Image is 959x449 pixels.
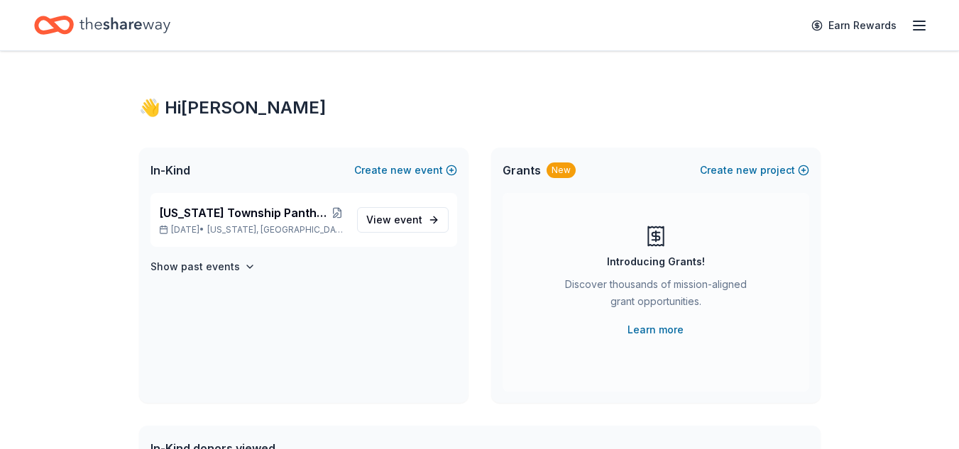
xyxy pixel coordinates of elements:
button: Createnewproject [700,162,809,179]
div: Introducing Grants! [607,253,705,270]
span: Grants [503,162,541,179]
div: Discover thousands of mission-aligned grant opportunities. [559,276,752,316]
span: event [394,214,422,226]
button: Createnewevent [354,162,457,179]
span: new [736,162,757,179]
span: In-Kind [150,162,190,179]
span: [US_STATE] Township Panthers Annual Tricky Tray [159,204,329,221]
a: View event [357,207,449,233]
span: View [366,211,422,228]
a: Learn more [628,321,684,338]
h4: Show past events [150,258,240,275]
div: New [547,162,576,178]
a: Earn Rewards [803,13,905,38]
span: new [390,162,412,179]
p: [DATE] • [159,224,346,235]
div: 👋 Hi [PERSON_NAME] [139,96,821,119]
button: Show past events [150,258,256,275]
span: [US_STATE], [GEOGRAPHIC_DATA] [207,224,345,235]
a: Home [34,9,170,42]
